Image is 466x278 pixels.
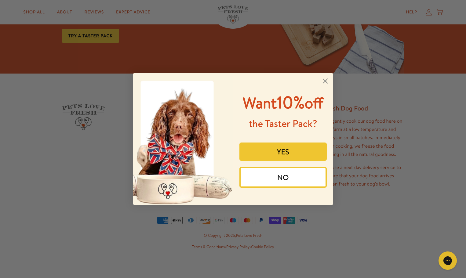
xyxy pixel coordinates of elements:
[243,90,324,114] span: 10%
[435,249,460,272] iframe: Gorgias live chat messenger
[133,73,233,205] img: 8afefe80-1ef6-417a-b86b-9520c2248d41.jpeg
[320,76,331,86] button: Close dialog
[239,143,327,161] button: YES
[304,92,323,114] span: off
[239,167,327,188] button: NO
[243,92,277,114] span: Want
[249,117,317,130] span: the Taster Pack?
